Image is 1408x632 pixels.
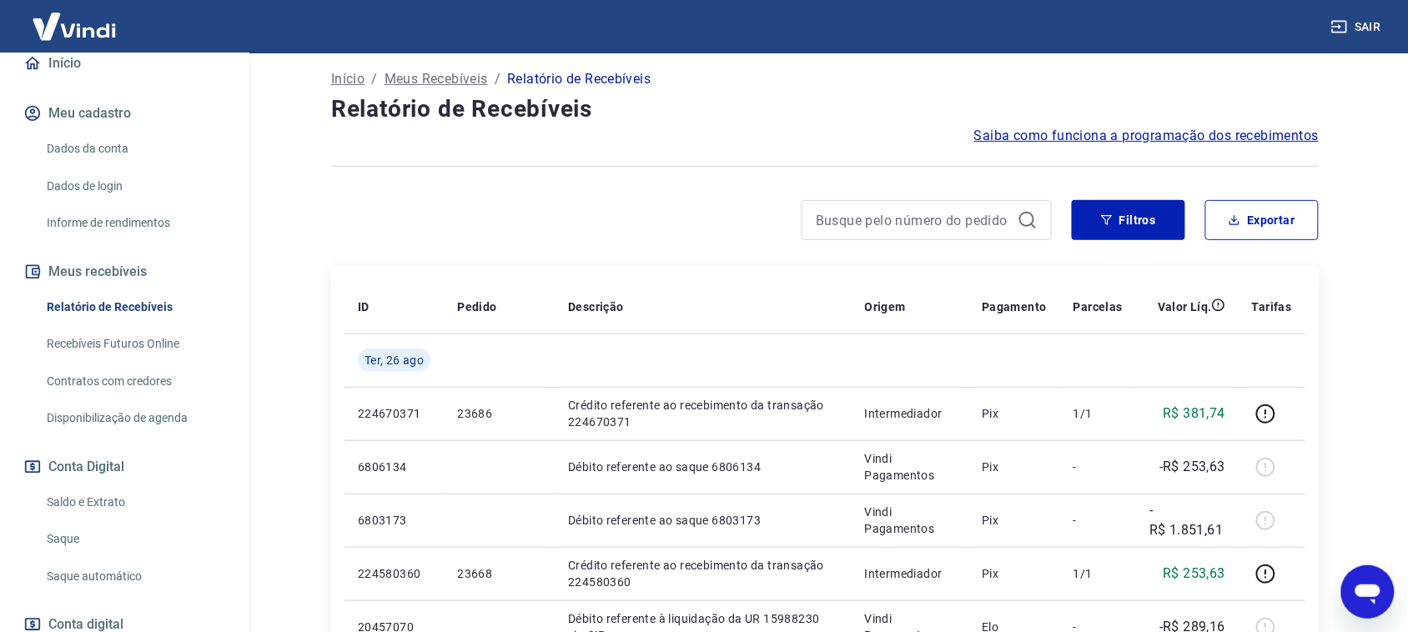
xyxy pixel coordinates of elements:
[568,397,837,430] p: Crédito referente ao recebimento da transação 224670371
[1074,512,1123,529] p: -
[865,450,956,484] p: Vindi Pagamentos
[331,93,1319,126] h4: Relatório de Recebíveis
[40,522,229,556] a: Saque
[865,504,956,537] p: Vindi Pagamentos
[20,449,229,485] button: Conta Digital
[40,206,229,240] a: Informe de rendimentos
[20,95,229,132] button: Meu cadastro
[40,364,229,399] a: Contratos com credores
[1074,405,1123,422] p: 1/1
[1164,564,1226,584] p: R$ 253,63
[358,565,430,582] p: 224580360
[507,69,651,89] p: Relatório de Recebíveis
[1205,200,1319,240] button: Exportar
[457,405,541,422] p: 23686
[371,69,377,89] p: /
[457,298,496,315] p: Pedido
[358,512,430,529] p: 6803173
[1072,200,1185,240] button: Filtros
[1341,565,1395,619] iframe: Botão para abrir a janela de mensagens, conversa em andamento
[40,132,229,166] a: Dados da conta
[982,459,1047,475] p: Pix
[1074,459,1123,475] p: -
[40,485,229,519] a: Saldo e Extrato
[568,557,837,590] p: Crédito referente ao recebimento da transação 224580360
[816,208,1011,233] input: Busque pelo número do pedido
[358,298,370,315] p: ID
[457,565,541,582] p: 23668
[40,290,229,324] a: Relatório de Recebíveis
[568,512,837,529] p: Débito referente ao saque 6803173
[1074,565,1123,582] p: 1/1
[331,69,365,89] a: Início
[495,69,500,89] p: /
[982,565,1047,582] p: Pix
[974,126,1319,146] a: Saiba como funciona a programação dos recebimentos
[1149,500,1225,540] p: -R$ 1.851,61
[1252,298,1292,315] p: Tarifas
[40,559,229,594] a: Saque automático
[1159,457,1225,477] p: -R$ 253,63
[865,405,956,422] p: Intermediador
[20,253,229,290] button: Meus recebíveis
[385,69,488,89] a: Meus Recebíveis
[40,327,229,361] a: Recebíveis Futuros Online
[20,1,128,52] img: Vindi
[1164,404,1226,424] p: R$ 381,74
[40,169,229,203] a: Dados de login
[20,45,229,82] a: Início
[568,459,837,475] p: Débito referente ao saque 6806134
[358,459,430,475] p: 6806134
[982,512,1047,529] p: Pix
[1328,12,1388,43] button: Sair
[40,401,229,435] a: Disponibilização de agenda
[865,298,906,315] p: Origem
[1074,298,1123,315] p: Parcelas
[568,298,624,315] p: Descrição
[1158,298,1212,315] p: Valor Líq.
[365,352,424,369] span: Ter, 26 ago
[358,405,430,422] p: 224670371
[982,298,1047,315] p: Pagamento
[865,565,956,582] p: Intermediador
[982,405,1047,422] p: Pix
